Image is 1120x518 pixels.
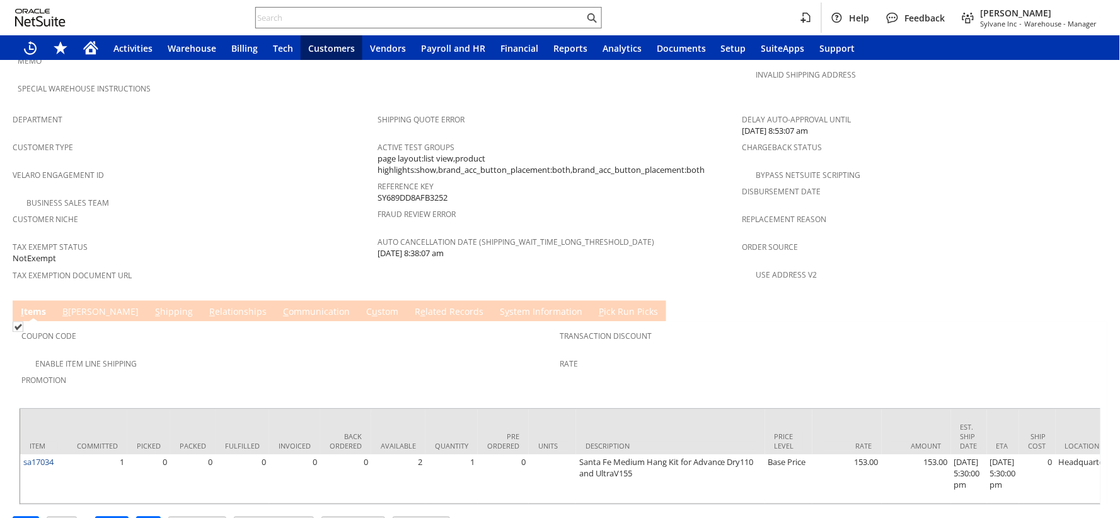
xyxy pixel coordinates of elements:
span: Customers [308,42,355,54]
div: Price Level [775,432,803,451]
a: Reports [546,35,595,61]
a: Communication [280,306,353,320]
a: Shipping [152,306,196,320]
a: Tax Exemption Document URL [13,271,132,281]
td: Santa Fe Medium Hang Kit for Advance Dry110 and UltraV155 [576,455,765,504]
a: Relationships [206,306,270,320]
a: Delay Auto-Approval Until [742,115,852,126]
div: Back Ordered [330,432,362,451]
span: B [62,306,68,318]
a: Items [18,306,49,320]
span: Vendors [370,42,406,54]
td: [DATE] 5:30:00 pm [951,455,987,504]
span: Financial [500,42,538,54]
td: Base Price [765,455,812,504]
a: Custom [363,306,401,320]
div: Quantity [435,442,468,451]
a: Warehouse [160,35,224,61]
a: Vendors [362,35,413,61]
span: Reports [553,42,587,54]
a: Bypass NetSuite Scripting [756,170,861,181]
a: Active Test Groups [378,143,454,153]
a: Activities [106,35,160,61]
a: Recent Records [15,35,45,61]
a: Related Records [412,306,487,320]
span: R [209,306,215,318]
div: Shortcuts [45,35,76,61]
td: 0 [127,455,170,504]
div: Amount [891,442,942,451]
a: Disbursement Date [742,187,821,197]
a: Support [812,35,863,61]
a: Tax Exempt Status [13,242,88,253]
a: Fraud Review Error [378,209,456,220]
td: 2 [371,455,425,504]
span: e [420,306,425,318]
a: Customer Niche [13,215,78,225]
a: Enable Item Line Shipping [35,359,137,370]
svg: logo [15,9,66,26]
a: Customers [301,35,362,61]
a: Analytics [595,35,649,61]
a: Payroll and HR [413,35,493,61]
div: Available [381,442,416,451]
span: NotExempt [13,253,56,265]
a: Setup [713,35,754,61]
td: 0 [269,455,320,504]
span: C [283,306,289,318]
a: Billing [224,35,265,61]
svg: Home [83,40,98,56]
a: Use Address V2 [756,270,817,281]
span: S [155,306,160,318]
span: Payroll and HR [421,42,485,54]
span: Billing [231,42,258,54]
div: Fulfilled [225,442,260,451]
a: Unrolled view on [1085,303,1100,319]
span: Warehouse [168,42,216,54]
a: Chargeback Status [742,143,823,153]
a: Reference Key [378,182,434,192]
div: Item [30,442,58,451]
div: Committed [77,442,118,451]
div: Pre Ordered [487,432,519,451]
a: Home [76,35,106,61]
div: Picked [137,442,161,451]
a: Memo [18,56,42,67]
a: SuiteApps [754,35,812,61]
td: 0 [216,455,269,504]
div: Units [538,442,567,451]
a: Promotion [21,375,66,386]
td: [DATE] 5:30:00 pm [987,455,1019,504]
span: Activities [113,42,153,54]
a: Transaction Discount [560,331,652,342]
span: P [599,306,604,318]
div: Rate [822,442,872,451]
a: Shipping Quote Error [378,115,465,126]
span: Help [850,12,870,24]
span: Setup [721,42,746,54]
td: 0 [320,455,371,504]
a: Order Source [742,242,799,253]
div: Packed [180,442,206,451]
td: Headquarters [1056,455,1114,504]
span: Feedback [905,12,945,24]
span: I [21,306,24,318]
a: Department [13,115,62,126]
span: y [505,306,509,318]
a: B[PERSON_NAME] [59,306,142,320]
a: Velaro Engagement ID [13,170,104,181]
td: 0 [1019,455,1056,504]
td: 1 [67,455,127,504]
a: Auto Cancellation Date (shipping_wait_time_long_threshold_date) [378,237,654,248]
div: ETA [996,442,1010,451]
a: Financial [493,35,546,61]
span: u [372,306,378,318]
a: Business Sales Team [26,198,109,209]
span: Warehouse - Manager [1025,19,1097,28]
img: Checked [13,322,23,333]
td: 153.00 [812,455,882,504]
a: Documents [649,35,713,61]
span: [DATE] 8:38:07 am [378,248,444,260]
a: System Information [497,306,586,320]
span: SY689DD8AFB3252 [378,192,447,204]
